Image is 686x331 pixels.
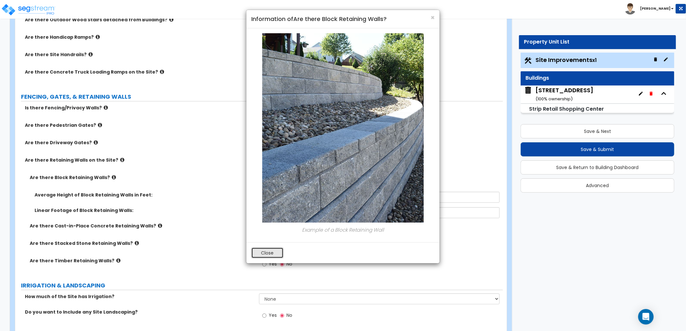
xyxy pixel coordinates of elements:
[638,309,654,325] div: Open Intercom Messenger
[251,247,284,258] button: Close
[431,13,435,22] span: ×
[262,33,424,223] img: block-retaining-wall.jpeg
[251,15,435,23] h4: Information of Are there Block Retaining Walls?
[431,14,435,21] button: Close
[302,226,384,233] i: Example of a Block Retaining Wall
